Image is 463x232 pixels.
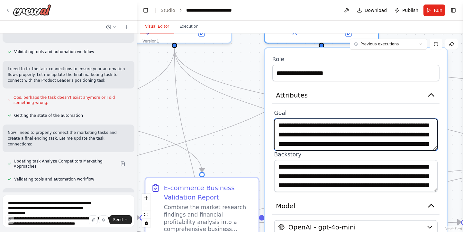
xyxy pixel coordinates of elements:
[272,56,440,63] label: Role
[8,130,129,147] p: Now I need to properly connect the marketing tasks and create a final ending task. Let me update ...
[360,42,399,47] span: Previous executions
[104,213,139,222] g: Edge from 0df81cab-596c-48da-9f17-b0d8f0b29bdb to fa915d6b-4053-4d66-87b9-5ee0cfb7b2bf
[109,215,132,224] button: Send
[142,202,150,210] button: zoom out
[141,6,150,15] button: Hide left sidebar
[8,66,129,83] p: I need to fix the task connections to ensure your automation flows properly. Let me update the fi...
[14,159,115,169] span: Updating task Analyze Competitors Marketing Approaches
[449,6,458,15] button: Show right sidebar
[276,90,308,100] span: Attributes
[164,183,253,202] div: E-commerce Business Validation Report
[14,95,129,105] span: Ops, perhaps the task doesn't exist anymore or I did something wrong.
[322,28,374,39] button: Open in side panel
[354,5,390,16] button: Download
[122,23,132,31] button: Start a new chat
[142,194,150,227] div: React Flow controls
[402,7,418,14] span: Publish
[161,7,251,14] nav: breadcrumb
[272,87,440,104] button: Attributes
[142,210,150,219] button: fit view
[174,20,204,33] button: Execution
[142,39,159,44] div: Version 1
[14,177,94,182] span: Validating tools and automation workflow
[104,23,119,31] button: Switch to previous chat
[13,4,51,16] img: Logo
[89,215,98,224] button: Upload files
[272,198,440,215] button: Model
[274,151,438,158] label: Backstory
[445,227,462,231] a: React Flow attribution
[14,113,83,118] span: Getting the state of the automation
[99,215,108,224] button: Click to speak your automation idea
[14,49,94,54] span: Validating tools and automation workflow
[142,219,150,227] button: toggle interactivity
[140,20,174,33] button: Visual Editor
[350,39,427,50] button: Previous executions
[161,8,175,13] a: Studio
[392,5,421,16] button: Publish
[113,217,123,222] span: Send
[288,222,356,232] span: OpenAI - gpt-4o-mini
[423,5,445,16] button: Run
[175,28,227,39] button: Open in side panel
[365,7,387,14] span: Download
[5,215,14,224] button: Improve this prompt
[142,194,150,202] button: zoom in
[434,7,442,14] span: Run
[276,201,295,211] span: Model
[274,109,438,117] label: Goal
